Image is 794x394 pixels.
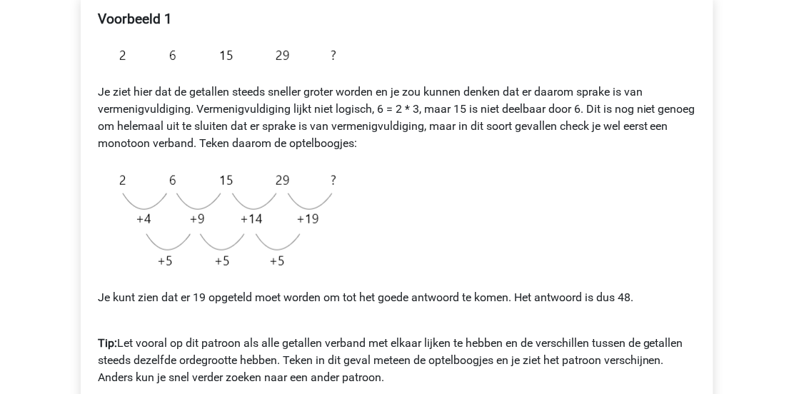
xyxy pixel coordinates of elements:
b: Voorbeeld 1 [98,11,172,27]
img: Figure sequences Example 3.png [98,39,343,72]
img: Figure sequences Example 3 explanation.png [98,163,343,278]
p: Je ziet hier dat de getallen steeds sneller groter worden en je zou kunnen denken dat er daarom s... [98,84,696,152]
b: Tip: [98,336,117,350]
p: Let vooral op dit patroon als alle getallen verband met elkaar lijken te hebben en de verschillen... [98,318,696,386]
p: Je kunt zien dat er 19 opgeteld moet worden om tot het goede antwoord te komen. Het antwoord is d... [98,289,696,306]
